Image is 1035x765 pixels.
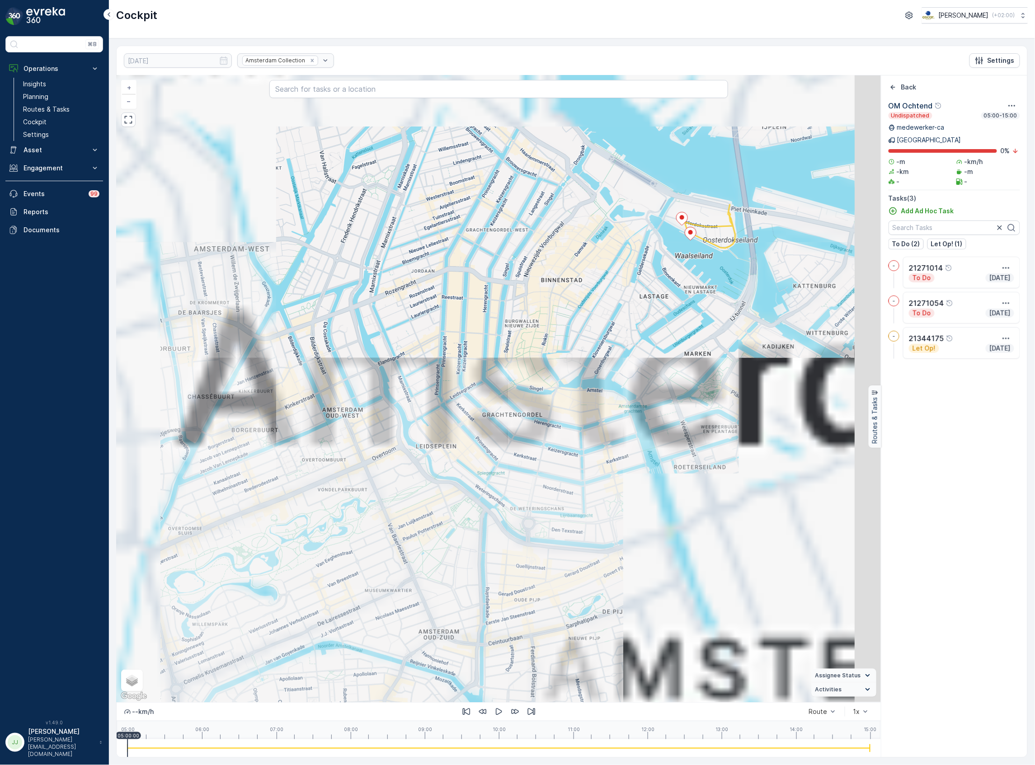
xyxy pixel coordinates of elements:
[897,123,945,132] p: medewerker-ca
[124,53,232,68] input: dd/mm/yyyy
[893,297,895,305] p: -
[909,263,943,273] p: 21271014
[122,94,136,108] a: Zoom Out
[853,708,860,715] div: 1x
[809,708,828,715] div: Route
[893,262,895,269] p: -
[969,53,1020,68] button: Settings
[418,727,432,732] p: 09:00
[23,105,70,114] p: Routes & Tasks
[901,83,917,92] p: Back
[5,159,103,177] button: Engagement
[132,707,154,716] p: -- km/h
[897,157,906,166] p: -m
[24,189,83,198] p: Events
[897,167,909,176] p: -km
[24,64,85,73] p: Operations
[5,203,103,221] a: Reports
[988,273,1011,282] p: [DATE]
[889,207,954,216] a: Add Ad Hoc Task
[270,727,283,732] p: 07:00
[344,727,358,732] p: 08:00
[5,7,24,25] img: logo
[5,60,103,78] button: Operations
[890,112,931,119] p: Undispatched
[493,727,506,732] p: 10:00
[23,80,46,89] p: Insights
[23,92,48,101] p: Planning
[195,727,209,732] p: 06:00
[889,194,1020,203] p: Tasks ( 3 )
[922,10,935,20] img: basis-logo_rgb2x.png
[790,727,803,732] p: 14:00
[931,239,963,249] p: Let Op! (1)
[19,78,103,90] a: Insights
[127,84,131,91] span: +
[5,185,103,203] a: Events99
[715,727,728,732] p: 13:00
[909,333,944,344] p: 21344175
[28,727,95,736] p: [PERSON_NAME]
[945,264,952,272] div: Help Tooltip Icon
[269,80,728,98] input: Search for tasks or a location
[897,177,900,186] p: -
[912,309,932,318] p: To Do
[24,207,99,216] p: Reports
[5,141,103,159] button: Asset
[19,90,103,103] a: Planning
[5,720,103,725] span: v 1.49.0
[889,221,1020,235] input: Search Tasks
[988,56,1015,65] p: Settings
[964,167,974,176] p: -m
[983,112,1018,119] p: 05:00-15:00
[909,298,944,309] p: 21271054
[815,686,842,693] span: Activities
[964,177,968,186] p: -
[993,12,1015,19] p: ( +02:00 )
[24,145,85,155] p: Asset
[939,11,989,20] p: [PERSON_NAME]
[24,225,99,235] p: Documents
[815,672,861,679] span: Assignee Status
[28,736,95,758] p: [PERSON_NAME][EMAIL_ADDRESS][DOMAIN_NAME]
[127,97,132,105] span: −
[118,733,139,738] p: 05:00:00
[812,683,876,697] summary: Activities
[922,7,1028,23] button: [PERSON_NAME](+02:00)
[19,128,103,141] a: Settings
[23,117,47,127] p: Cockpit
[90,190,98,197] p: 99
[119,690,149,702] a: Open this area in Google Maps (opens a new window)
[892,239,920,249] p: To Do (2)
[912,273,932,282] p: To Do
[812,669,876,683] summary: Assignee Status
[988,309,1011,318] p: [DATE]
[5,727,103,758] button: JJ[PERSON_NAME][PERSON_NAME][EMAIL_ADDRESS][DOMAIN_NAME]
[912,344,936,353] p: Let Op!
[19,103,103,116] a: Routes & Tasks
[5,221,103,239] a: Documents
[889,100,933,111] p: OM Ochtend
[568,727,580,732] p: 11:00
[121,727,135,732] p: 05:00
[641,727,654,732] p: 12:00
[927,239,966,249] button: Let Op! (1)
[889,83,917,92] a: Back
[122,81,136,94] a: Zoom In
[116,8,157,23] p: Cockpit
[19,116,103,128] a: Cockpit
[901,207,954,216] p: Add Ad Hoc Task
[26,7,65,25] img: logo_dark-DEwI_e13.png
[864,727,877,732] p: 15:00
[8,735,22,750] div: JJ
[935,102,942,109] div: Help Tooltip Icon
[88,41,97,48] p: ⌘B
[870,397,880,443] p: Routes & Tasks
[23,130,49,139] p: Settings
[122,671,142,690] a: Layers
[988,344,1011,353] p: [DATE]
[24,164,85,173] p: Engagement
[893,333,895,340] p: -
[119,690,149,702] img: Google
[964,157,983,166] p: -km/h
